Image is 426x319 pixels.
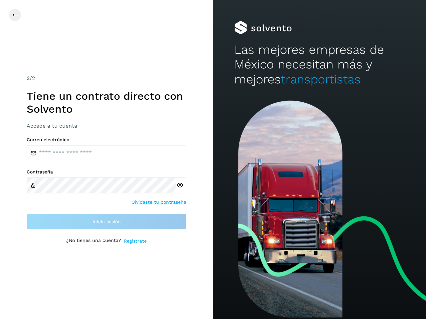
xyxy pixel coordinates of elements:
span: Inicia sesión [93,219,121,224]
h3: Accede a tu cuenta [27,123,186,129]
label: Correo electrónico [27,137,186,143]
label: Contraseña [27,169,186,175]
div: /2 [27,74,186,82]
a: Regístrate [124,238,147,245]
span: 2 [27,75,30,81]
h2: Las mejores empresas de México necesitan más y mejores [234,43,405,87]
a: Olvidaste tu contraseña [131,199,186,206]
h1: Tiene un contrato directo con Solvento [27,90,186,115]
span: transportistas [281,72,361,86]
button: Inicia sesión [27,214,186,230]
p: ¿No tienes una cuenta? [66,238,121,245]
